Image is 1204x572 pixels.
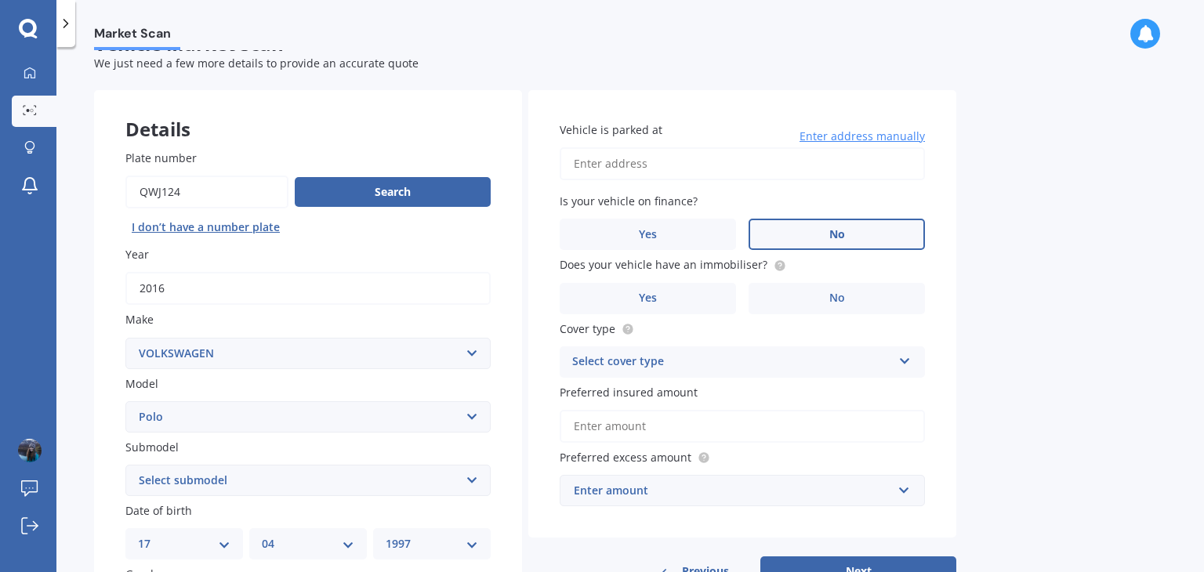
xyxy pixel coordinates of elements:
[94,56,419,71] span: We just need a few more details to provide an accurate quote
[295,177,491,207] button: Search
[560,410,925,443] input: Enter amount
[574,482,892,499] div: Enter amount
[829,291,845,305] span: No
[829,228,845,241] span: No
[125,215,286,240] button: I don’t have a number plate
[560,385,698,400] span: Preferred insured amount
[125,376,158,391] span: Model
[560,258,767,273] span: Does your vehicle have an immobiliser?
[560,321,615,336] span: Cover type
[639,228,657,241] span: Yes
[125,503,192,518] span: Date of birth
[94,26,180,47] span: Market Scan
[125,247,149,262] span: Year
[125,176,288,208] input: Enter plate number
[125,313,154,328] span: Make
[125,440,179,454] span: Submodel
[94,90,522,137] div: Details
[639,291,657,305] span: Yes
[125,272,491,305] input: YYYY
[560,122,662,137] span: Vehicle is parked at
[800,129,925,144] span: Enter address manually
[125,150,197,165] span: Plate number
[560,147,925,180] input: Enter address
[560,450,691,465] span: Preferred excess amount
[18,439,42,462] img: ACg8ocKRHbY_NE401YEujQhIJ8eW7bttTiV4hJJ4VmzaQ4WeDLedNcjw=s96-c
[572,353,892,371] div: Select cover type
[560,194,698,208] span: Is your vehicle on finance?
